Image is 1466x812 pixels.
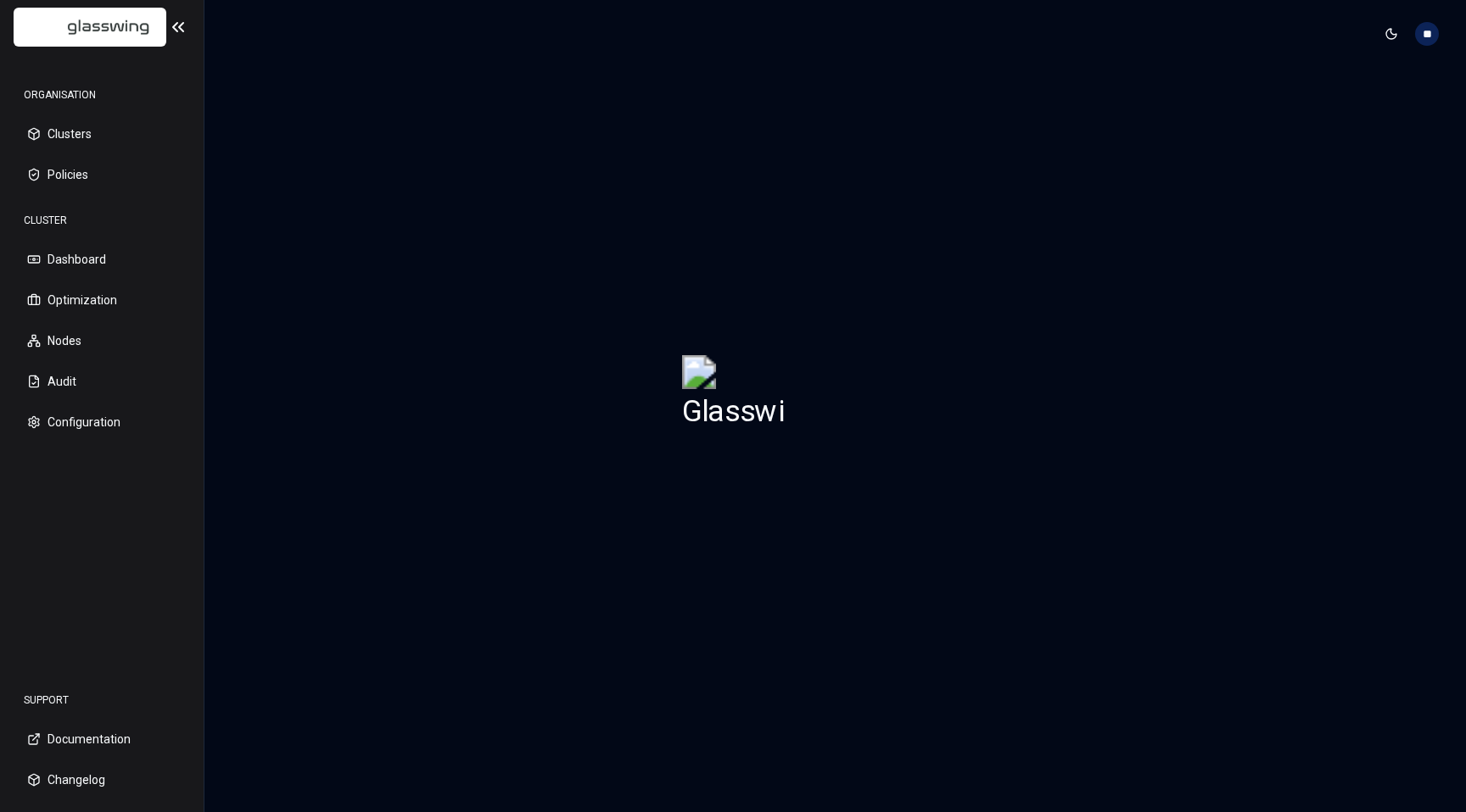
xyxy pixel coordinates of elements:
button: Dashboard [14,241,190,278]
img: GlassWing [25,8,156,47]
button: Documentation [14,720,190,758]
button: Changelog [14,761,190,798]
button: Audit [14,363,190,400]
button: Clusters [14,115,190,153]
div: SUPPORT [14,683,190,717]
div: ORGANISATION [14,78,190,112]
button: Optimization [14,281,190,319]
button: Nodes [14,322,190,359]
div: CLUSTER [14,203,190,237]
button: Policies [14,156,190,193]
button: Configuration [14,403,190,441]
